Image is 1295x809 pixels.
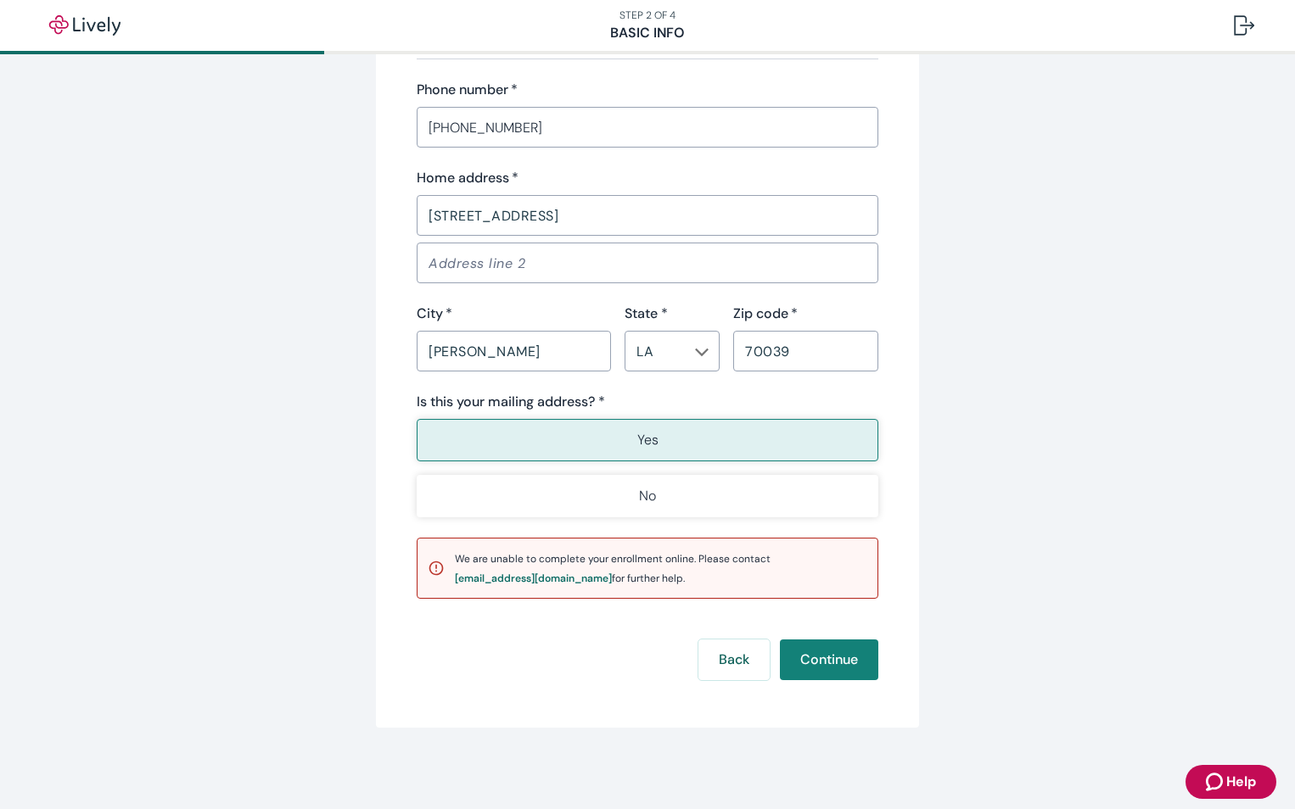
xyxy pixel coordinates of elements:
label: Zip code [733,304,798,324]
a: support email [455,573,612,583]
button: Zendesk support iconHelp [1186,765,1276,799]
div: [EMAIL_ADDRESS][DOMAIN_NAME] [455,573,612,583]
label: City [417,304,452,324]
input: Address line 1 [417,198,878,232]
button: Continue [780,639,878,680]
button: Log out [1220,5,1268,46]
button: Back [698,639,770,680]
input: Zip code [733,334,878,368]
label: Phone number [417,80,518,100]
input: -- [630,339,687,363]
input: Address line 2 [417,246,878,280]
svg: Zendesk support icon [1206,772,1226,792]
button: Yes [417,419,878,461]
input: City [417,334,611,368]
label: Home address [417,168,519,188]
button: Open [693,343,710,360]
label: Is this your mailing address? * [417,392,605,412]
p: No [639,486,656,506]
label: State * [625,304,668,324]
p: Yes [637,430,659,450]
span: We are unable to complete your enrollment online. Please contact for further help. [455,552,771,585]
svg: Chevron icon [695,345,709,359]
span: Help [1226,772,1256,792]
img: Lively [37,15,132,36]
button: No [417,475,878,517]
input: (555) 555-5555 [417,110,878,144]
